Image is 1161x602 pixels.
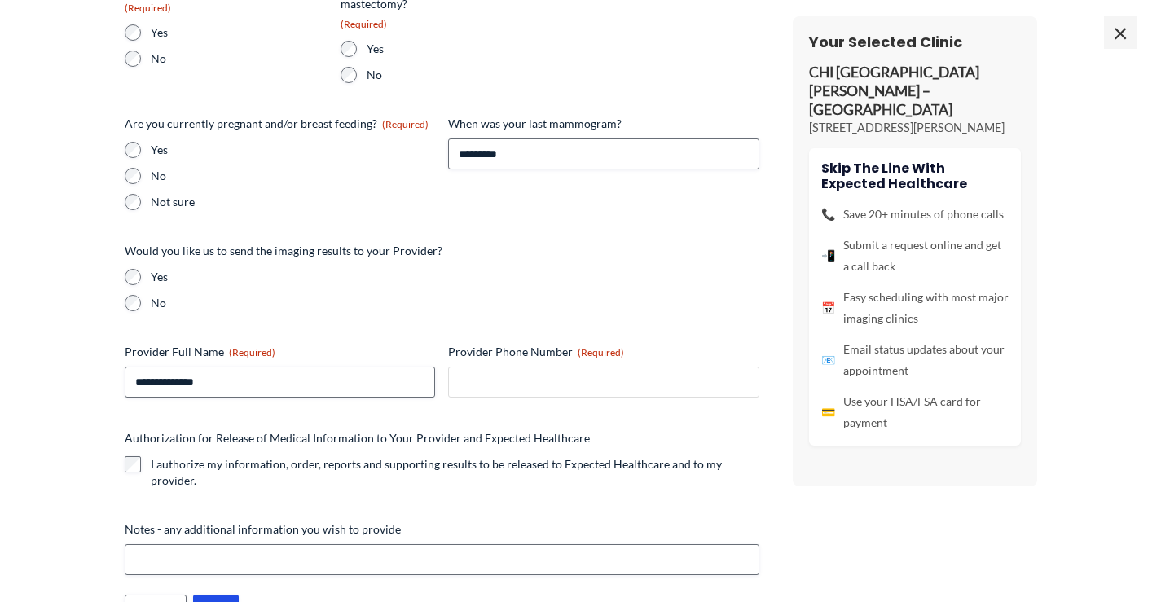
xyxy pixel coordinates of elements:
span: 📧 [821,349,835,371]
label: No [151,295,760,311]
legend: Are you currently pregnant and/or breast feeding? [125,116,429,132]
span: (Required) [125,2,171,14]
label: Yes [151,142,436,158]
label: Notes - any additional information you wish to provide [125,521,760,538]
li: Save 20+ minutes of phone calls [821,204,1009,225]
p: [STREET_ADDRESS][PERSON_NAME] [809,120,1021,136]
li: Easy scheduling with most major imaging clinics [821,287,1009,329]
label: Provider Full Name [125,344,436,360]
li: Use your HSA/FSA card for payment [821,391,1009,433]
label: When was your last mammogram? [448,116,759,132]
span: 💳 [821,402,835,423]
span: (Required) [578,346,624,358]
span: (Required) [382,118,429,130]
h3: Your Selected Clinic [809,33,1021,51]
span: 📅 [821,297,835,319]
legend: Authorization for Release of Medical Information to Your Provider and Expected Healthcare [125,430,590,446]
li: Submit a request online and get a call back [821,235,1009,277]
label: No [151,168,436,184]
label: I authorize my information, order, reports and supporting results to be released to Expected Heal... [151,456,760,489]
label: Provider Phone Number [448,344,759,360]
label: Not sure [151,194,436,210]
label: Yes [151,269,760,285]
label: Yes [151,24,328,41]
label: No [367,67,543,83]
span: (Required) [341,18,387,30]
span: × [1104,16,1137,49]
span: (Required) [229,346,275,358]
h4: Skip the line with Expected Healthcare [821,160,1009,191]
span: 📲 [821,245,835,266]
legend: Would you like us to send the imaging results to your Provider? [125,243,442,259]
p: CHI [GEOGRAPHIC_DATA][PERSON_NAME] – [GEOGRAPHIC_DATA] [809,64,1021,120]
span: 📞 [821,204,835,225]
li: Email status updates about your appointment [821,339,1009,381]
label: No [151,51,328,67]
label: Yes [367,41,543,57]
